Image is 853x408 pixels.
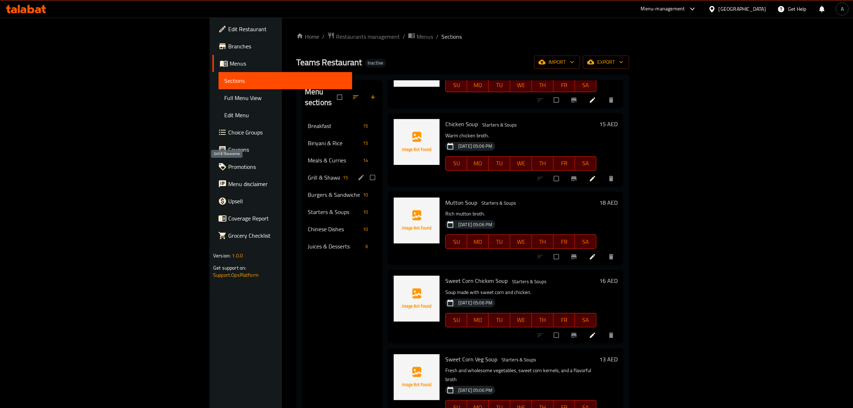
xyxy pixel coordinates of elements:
[360,209,371,215] span: 10
[445,313,467,327] button: SU
[212,124,352,141] a: Choice Groups
[232,251,243,260] span: 1.0.0
[589,175,598,182] a: Edit menu item
[212,210,352,227] a: Coverage Report
[360,190,371,199] div: items
[394,119,440,165] img: Chicken Soup
[554,78,575,92] button: FR
[513,237,529,247] span: WE
[360,191,371,198] span: 10
[308,225,360,233] span: Chinese Dishes
[455,299,495,306] span: [DATE] 05:06 PM
[302,114,382,258] nav: Menu sections
[228,162,346,171] span: Promotions
[534,56,580,69] button: import
[550,172,565,185] span: Select to update
[455,221,495,228] span: [DATE] 05:06 PM
[360,157,371,164] span: 14
[394,354,440,400] img: Sweet Corn Veg Soup
[445,78,467,92] button: SU
[455,143,495,150] span: [DATE] 05:06 PM
[479,199,519,208] div: Starters & Soups
[554,234,575,249] button: FR
[578,315,594,325] span: SA
[455,387,495,394] span: [DATE] 05:06 PM
[224,76,346,85] span: Sections
[556,158,572,169] span: FR
[224,94,346,102] span: Full Menu View
[436,32,439,41] li: /
[219,106,352,124] a: Edit Menu
[445,209,596,218] p: Rich mutton broth.
[230,59,346,68] span: Menus
[599,276,618,286] h6: 16 AED
[492,80,507,90] span: TU
[302,152,382,169] div: Meals & Curries14
[467,78,489,92] button: MO
[578,80,594,90] span: SA
[308,190,360,199] div: Burgers & Sandwiches
[540,58,574,67] span: import
[308,242,363,251] div: Juices & Desserts
[445,131,596,140] p: Warm chicken broth.
[603,92,620,108] button: delete
[302,169,382,186] div: Grill & Shawarma15edit
[554,313,575,327] button: FR
[589,96,598,104] a: Edit menu item
[296,32,629,41] nav: breadcrumb
[556,315,572,325] span: FR
[566,92,583,108] button: Branch-specific-item
[510,234,532,249] button: WE
[578,237,594,247] span: SA
[841,5,844,13] span: A
[535,315,551,325] span: TH
[213,263,246,272] span: Get support on:
[408,32,433,41] a: Menus
[479,121,519,129] span: Starters & Soups
[719,5,766,13] div: [GEOGRAPHIC_DATA]
[219,89,352,106] a: Full Menu View
[489,78,510,92] button: TU
[532,78,554,92] button: TH
[360,208,371,216] div: items
[535,80,551,90] span: TH
[583,56,629,69] button: export
[308,156,360,165] div: Meals & Curries
[492,315,507,325] span: TU
[575,156,596,171] button: SA
[219,72,352,89] a: Sections
[302,117,382,134] div: Breakfast15
[308,208,360,216] span: Starters & Soups
[510,78,532,92] button: WE
[360,156,371,165] div: items
[365,59,386,67] div: Inactive
[589,58,623,67] span: export
[296,54,362,70] span: Teams Restaurant
[224,111,346,119] span: Edit Menu
[212,175,352,193] a: Menu disclaimer
[356,173,367,182] button: edit
[302,134,382,152] div: Biriyani & Rice15
[499,356,539,364] span: Starters & Soups
[556,237,572,247] span: FR
[360,122,371,130] div: items
[532,234,554,249] button: TH
[327,32,400,41] a: Restaurants management
[212,20,352,38] a: Edit Restaurant
[578,158,594,169] span: SA
[228,145,346,154] span: Coupons
[340,174,351,181] span: 15
[445,156,467,171] button: SU
[449,237,464,247] span: SU
[403,32,405,41] li: /
[550,93,565,107] span: Select to update
[479,120,519,129] div: Starters & Soups
[550,250,565,264] span: Select to update
[348,89,365,105] span: Sort sections
[302,238,382,255] div: Juices & Desserts6
[445,288,596,297] p: Soup made with sweet corn and chicken.
[212,55,352,72] a: Menus
[513,80,529,90] span: WE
